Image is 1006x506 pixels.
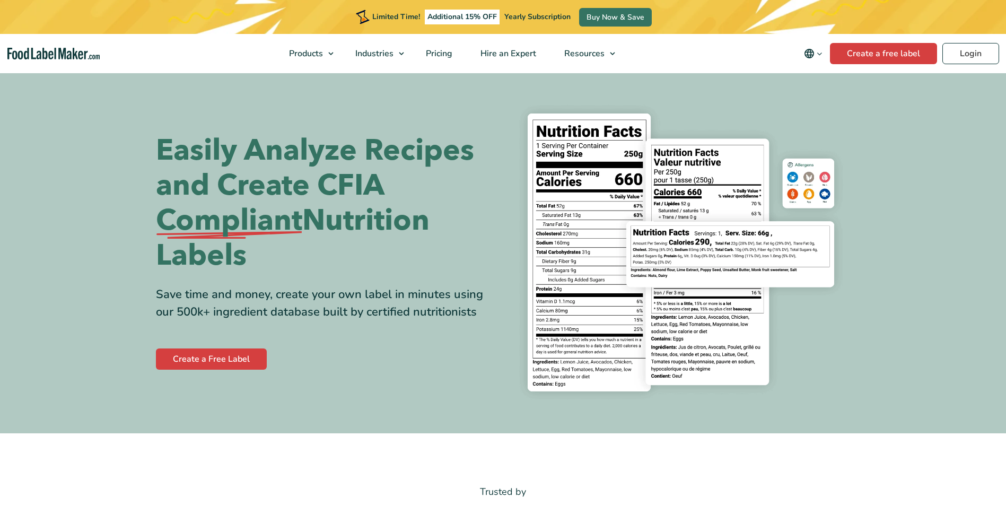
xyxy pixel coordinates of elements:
[342,34,409,73] a: Industries
[477,48,537,59] span: Hire an Expert
[412,34,464,73] a: Pricing
[797,43,830,64] button: Change language
[286,48,324,59] span: Products
[156,286,495,321] div: Save time and money, create your own label in minutes using our 500k+ ingredient database built b...
[830,43,937,64] a: Create a free label
[550,34,620,73] a: Resources
[467,34,548,73] a: Hire an Expert
[156,348,267,370] a: Create a Free Label
[156,133,495,273] h1: Easily Analyze Recipes and Create CFIA Nutrition Labels
[372,12,420,22] span: Limited Time!
[156,203,302,238] span: Compliant
[942,43,999,64] a: Login
[579,8,652,27] a: Buy Now & Save
[7,48,100,60] a: Food Label Maker homepage
[275,34,339,73] a: Products
[156,484,851,500] p: Trusted by
[425,10,500,24] span: Additional 15% OFF
[504,12,571,22] span: Yearly Subscription
[423,48,453,59] span: Pricing
[561,48,606,59] span: Resources
[352,48,395,59] span: Industries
